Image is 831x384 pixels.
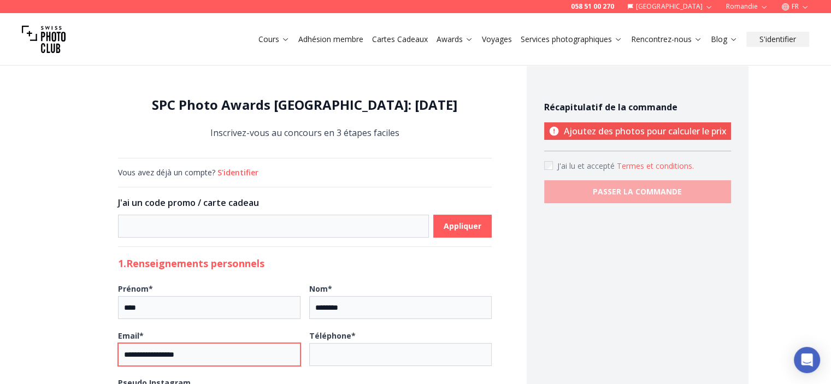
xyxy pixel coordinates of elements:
[22,17,66,61] img: Swiss photo club
[118,96,492,114] h1: SPC Photo Awards [GEOGRAPHIC_DATA]: [DATE]
[544,122,731,140] p: Ajoutez des photos pour calculer le prix
[118,196,492,209] h3: J'ai un code promo / carte cadeau
[521,34,622,45] a: Services photographiques
[432,32,478,47] button: Awards
[746,32,809,47] button: S'identifier
[298,34,363,45] a: Adhésion membre
[258,34,290,45] a: Cours
[309,283,332,294] b: Nom *
[711,34,738,45] a: Blog
[571,2,614,11] a: 058 51 00 270
[368,32,432,47] button: Cartes Cadeaux
[309,330,356,341] b: Téléphone *
[544,180,731,203] button: PASSER LA COMMANDE
[516,32,627,47] button: Services photographiques
[118,96,492,140] div: Inscrivez-vous au concours en 3 étapes faciles
[118,256,492,271] h2: 1. Renseignements personnels
[627,32,706,47] button: Rencontrez-nous
[118,296,300,319] input: Prénom*
[478,32,516,47] button: Voyages
[217,167,258,178] button: S'identifier
[794,347,820,373] div: Open Intercom Messenger
[294,32,368,47] button: Adhésion membre
[118,330,144,341] b: Email *
[118,283,153,294] b: Prénom *
[372,34,428,45] a: Cartes Cadeaux
[706,32,742,47] button: Blog
[444,221,481,232] b: Appliquer
[437,34,473,45] a: Awards
[557,161,617,171] span: J'ai lu et accepté
[544,101,731,114] h4: Récapitulatif de la commande
[544,161,553,170] input: Accept terms
[254,32,294,47] button: Cours
[617,161,694,172] button: Accept termsJ'ai lu et accepté
[482,34,512,45] a: Voyages
[118,343,300,366] input: Email*
[593,186,682,197] b: PASSER LA COMMANDE
[309,343,492,366] input: Téléphone*
[118,167,492,178] div: Vous avez déjà un compte?
[433,215,492,238] button: Appliquer
[631,34,702,45] a: Rencontrez-nous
